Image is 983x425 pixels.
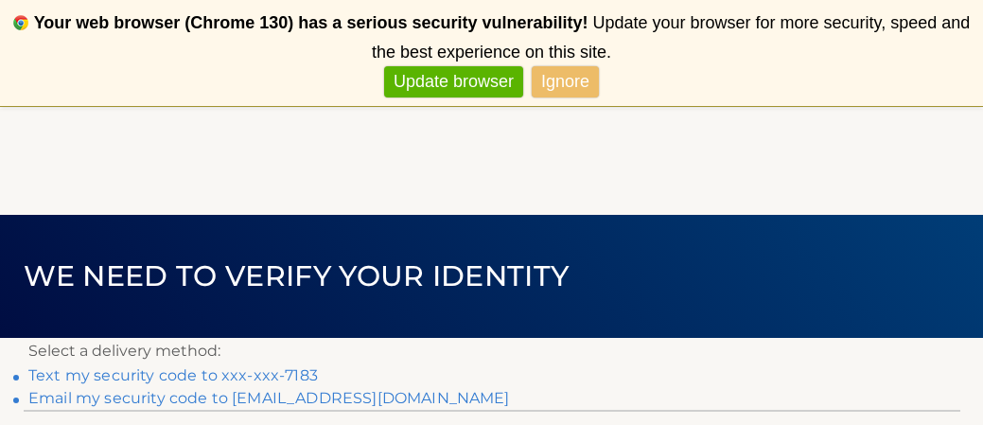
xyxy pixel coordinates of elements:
[28,338,955,364] p: Select a delivery method:
[28,389,510,407] a: Email my security code to [EMAIL_ADDRESS][DOMAIN_NAME]
[24,258,570,293] span: We need to verify your identity
[34,13,588,32] b: Your web browser (Chrome 130) has a serious security vulnerability!
[372,13,970,62] span: Update your browser for more security, speed and the best experience on this site.
[532,66,599,97] a: Ignore
[384,66,523,97] a: Update browser
[28,366,318,384] a: Text my security code to xxx-xxx-7183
